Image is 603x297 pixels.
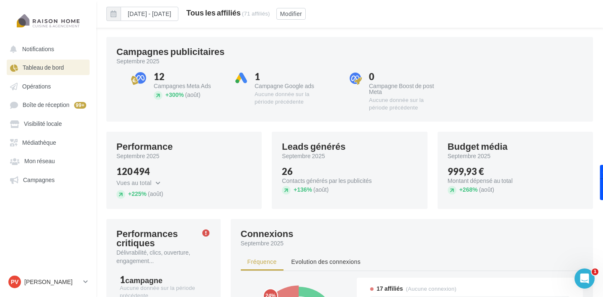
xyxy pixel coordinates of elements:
[186,9,241,16] div: Tous les affiliés
[5,78,91,94] a: Opérations
[24,120,62,128] span: Visibilité locale
[22,139,56,146] span: Médiathèque
[165,91,184,98] span: 300%
[128,190,147,197] span: 225%
[255,83,325,89] div: Campagne Google ads
[7,274,90,290] a: PV [PERSON_NAME]
[5,135,91,150] a: Médiathèque
[255,91,325,106] div: Aucune donnée sur la période précédente
[23,13,41,20] div: v 4.0.25
[116,178,165,188] button: Vues au total
[282,178,371,184] div: Contacts générés par les publicités
[125,276,162,284] div: campagne
[592,268,598,275] span: 1
[116,248,196,265] div: Délivrabilité, clics, ouverture, engagement...
[369,83,439,95] div: Campagne Boost de post Meta
[106,7,178,21] button: [DATE] - [DATE]
[95,49,102,55] img: tab_keywords_by_traffic_grey.svg
[459,186,478,193] span: 268%
[241,239,284,247] span: septembre 2025
[24,278,80,286] p: [PERSON_NAME]
[116,142,173,151] div: Performance
[5,153,91,168] a: Mon réseau
[116,57,160,65] span: septembre 2025
[22,83,51,90] span: Opérations
[120,275,207,284] div: 1
[255,72,325,81] div: 1
[376,284,403,293] span: 17 affiliés
[23,64,64,71] span: Tableau de bord
[5,116,91,131] a: Visibilité locale
[294,186,297,193] span: +
[74,102,86,109] div: 99+
[448,167,513,176] div: 999,93 €
[5,60,91,75] a: Tableau de bord
[116,167,167,176] div: 120 494
[116,229,192,247] div: Performances critiques
[185,91,201,98] span: (août)
[448,142,508,151] div: Budget média
[448,152,491,160] span: septembre 2025
[5,41,88,56] button: Notifications
[154,83,224,89] div: Campagnes Meta Ads
[22,45,54,52] span: Notifications
[148,190,163,197] span: (août)
[459,186,463,193] span: +
[241,229,294,238] div: Connexions
[5,97,91,112] a: Boîte de réception 99+
[406,285,456,292] span: (Aucune connexion)
[369,72,439,81] div: 0
[128,190,131,197] span: +
[575,268,595,289] iframe: Intercom live chat
[276,8,306,20] button: Modifier
[34,49,41,55] img: tab_domain_overview_orange.svg
[282,167,371,176] div: 26
[282,152,325,160] span: septembre 2025
[13,22,20,29] img: website_grey.svg
[165,91,169,98] span: +
[282,142,345,151] div: Leads générés
[104,49,128,55] div: Mots-clés
[369,96,439,112] div: Aucune donnée sur la période précédente
[294,186,312,193] span: 136%
[116,47,224,56] div: Campagnes publicitaires
[23,102,70,109] span: Boîte de réception
[116,152,160,160] span: septembre 2025
[24,158,55,165] span: Mon réseau
[448,178,513,184] div: Montant dépensé au total
[242,10,270,17] div: (71 affiliés)
[291,258,361,265] span: Evolution des connexions
[22,22,95,29] div: Domaine: [DOMAIN_NAME]
[13,13,20,20] img: logo_orange.svg
[313,186,329,193] span: (août)
[154,72,224,81] div: 12
[479,186,495,193] span: (août)
[43,49,64,55] div: Domaine
[23,176,55,183] span: Campagnes
[121,7,178,21] button: [DATE] - [DATE]
[11,278,19,286] span: PV
[5,172,91,187] a: Campagnes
